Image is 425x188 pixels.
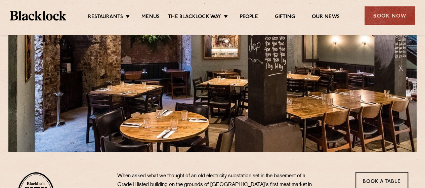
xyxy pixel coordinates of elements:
[275,14,295,21] a: Gifting
[141,14,160,21] a: Menus
[88,14,123,21] a: Restaurants
[312,14,340,21] a: Our News
[365,6,415,25] div: Book Now
[240,14,258,21] a: People
[10,11,66,20] img: BL_Textured_Logo-footer-cropped.svg
[168,14,221,21] a: The Blacklock Way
